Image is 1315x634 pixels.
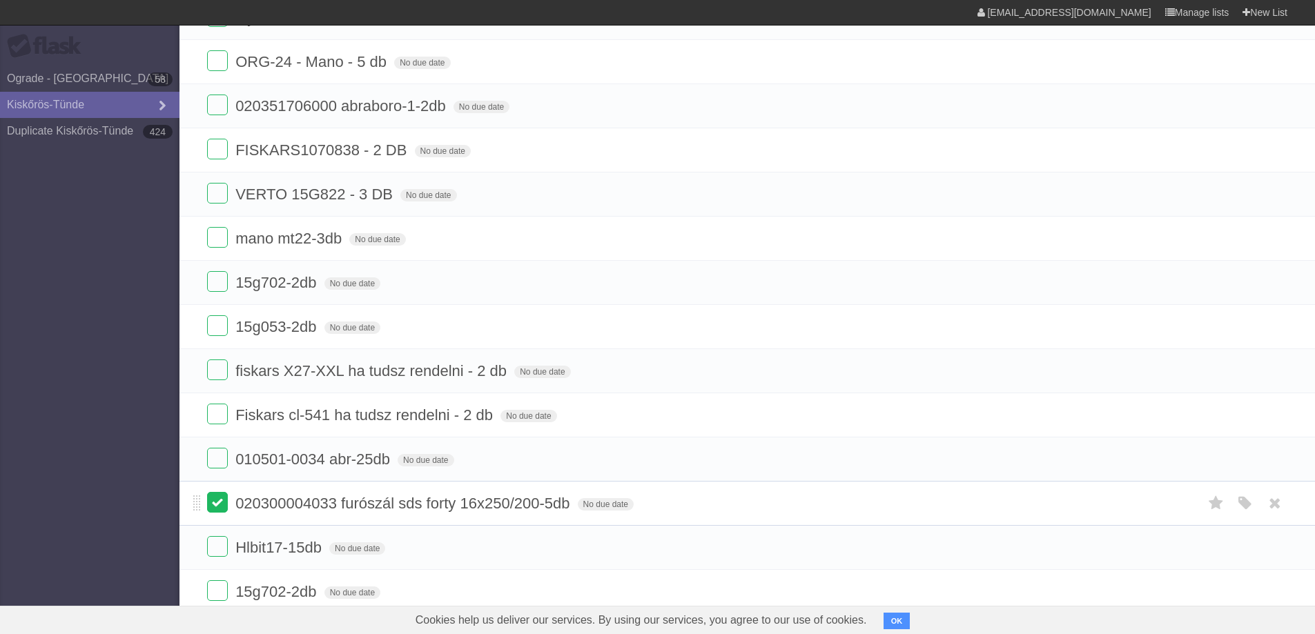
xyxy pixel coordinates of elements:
span: No due date [329,542,385,555]
label: Done [207,404,228,424]
span: No due date [500,410,556,422]
span: 15g702-2db [235,274,320,291]
button: OK [884,613,910,629]
label: Done [207,95,228,115]
label: Done [207,271,228,292]
span: VERTO 15G822 - 3 DB [235,186,396,203]
span: No due date [454,101,509,113]
label: Done [207,183,228,204]
label: Done [207,359,228,380]
span: 15g053-2db [235,318,320,335]
span: No due date [400,189,456,201]
span: mano mt22-3db [235,230,345,247]
span: No due date [398,454,454,466]
span: No due date [324,586,380,599]
span: No due date [394,57,450,69]
div: Flask [7,34,90,59]
span: No due date [324,277,380,290]
span: Hlbit17-15db [235,539,325,556]
label: Done [207,50,228,71]
label: Done [207,492,228,513]
span: 020300004033 furószál sds forty 16x250/200-5db [235,495,573,512]
label: Star task [1203,492,1229,515]
span: Fiskars cl-541 ha tudsz rendelni - 2 db [235,406,496,424]
span: No due date [349,233,405,246]
label: Done [207,580,228,601]
span: FISKARS1070838 - 2 DB [235,141,410,159]
label: Done [207,448,228,468]
label: Done [207,315,228,336]
label: Done [207,536,228,557]
span: Cookies help us deliver our services. By using our services, you agree to our use of cookies. [402,606,881,634]
span: 010501-0034 abr-25db [235,450,393,468]
b: 424 [143,125,173,139]
span: ORG-24 - Mano - 5 db [235,53,390,70]
span: No due date [415,145,471,157]
span: fiskars X27-XXL ha tudsz rendelni - 2 db [235,362,510,379]
label: Done [207,227,228,248]
span: No due date [324,321,380,334]
span: No due date [578,498,634,511]
label: Done [207,139,228,159]
span: No due date [514,366,570,378]
span: 15g702-2db [235,583,320,600]
span: 020351706000 abraboro-1-2db [235,97,449,115]
b: 58 [148,72,173,86]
